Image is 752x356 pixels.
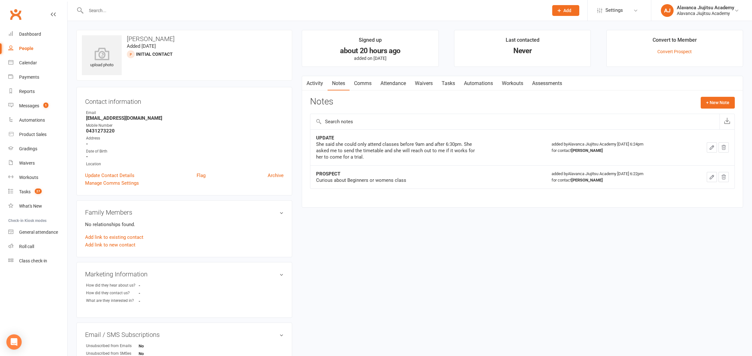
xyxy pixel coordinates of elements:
[19,75,39,80] div: Payments
[563,8,571,13] span: Add
[139,291,175,295] strong: -
[136,52,173,57] span: Initial Contact
[86,110,284,116] div: Email
[310,97,333,108] h3: Notes
[19,175,38,180] div: Workouts
[552,171,683,183] div: added by Alavanca Jiujitsu Academy [DATE] 6:22pm
[19,189,31,194] div: Tasks
[8,41,67,56] a: People
[328,76,350,91] a: Notes
[85,331,284,338] h3: Email / SMS Subscriptions
[86,298,139,304] div: What are they interested in?
[82,35,287,42] h3: [PERSON_NAME]
[8,99,67,113] a: Messages 1
[19,244,34,249] div: Roll call
[8,84,67,99] a: Reports
[8,70,67,84] a: Payments
[19,117,45,123] div: Automations
[85,233,143,241] a: Add link to existing contact
[6,334,22,350] div: Open Intercom Messenger
[310,114,719,129] input: Search notes
[86,123,284,129] div: Mobile Number
[552,177,683,183] div: for contact
[85,96,284,105] h3: Contact information
[571,178,603,182] strong: [PERSON_NAME]
[35,189,42,194] span: 27
[19,203,42,209] div: What's New
[316,141,475,160] div: She said she could only attend classes before 9am and after 6:30pm. She asked me to send the time...
[8,113,67,127] a: Automations
[506,36,539,47] div: Last contacted
[605,3,623,18] span: Settings
[359,36,382,47] div: Signed up
[19,103,39,108] div: Messages
[8,254,67,268] a: Class kiosk mode
[85,221,284,228] p: No relationships found.
[139,299,175,303] strong: -
[410,76,437,91] a: Waivers
[661,4,674,17] div: AJ
[85,179,139,187] a: Manage Comms Settings
[316,171,340,177] strong: PROSPECT
[86,128,284,134] strong: 0431273220
[302,76,328,91] a: Activity
[139,283,175,288] strong: -
[316,135,334,141] strong: UPDATE
[308,56,432,61] p: added on [DATE]
[197,172,206,179] a: Flag
[86,343,139,349] div: Unsubscribed from Emails
[19,160,35,166] div: Waivers
[86,161,284,167] div: Location
[8,199,67,213] a: What's New
[459,76,497,91] a: Automations
[8,127,67,142] a: Product Sales
[677,11,734,16] div: Alavanca Jiujitsu Academy
[19,89,35,94] div: Reports
[657,49,692,54] a: Convert Prospect
[552,147,683,154] div: for contact
[19,32,41,37] div: Dashboard
[86,290,139,296] div: How did they contact us?
[8,239,67,254] a: Roll call
[8,27,67,41] a: Dashboard
[84,6,544,15] input: Search...
[571,148,603,153] strong: [PERSON_NAME]
[19,46,33,51] div: People
[8,156,67,170] a: Waivers
[85,172,134,179] a: Update Contact Details
[19,60,37,65] div: Calendar
[86,282,139,288] div: How did they hear about us?
[85,271,284,278] h3: Marketing Information
[8,56,67,70] a: Calendar
[8,225,67,239] a: General attendance kiosk mode
[8,142,67,156] a: Gradings
[460,47,585,54] div: Never
[85,241,135,249] a: Add link to new contact
[19,258,47,263] div: Class check-in
[19,132,47,137] div: Product Sales
[308,47,432,54] div: about 20 hours ago
[139,344,175,348] strong: No
[268,172,284,179] a: Archive
[552,5,579,16] button: Add
[86,141,284,147] strong: -
[43,103,48,108] span: 1
[19,230,58,235] div: General attendance
[8,6,24,22] a: Clubworx
[86,115,284,121] strong: [EMAIL_ADDRESS][DOMAIN_NAME]
[82,47,122,68] div: upload photo
[701,97,735,108] button: + New Note
[127,43,156,49] time: Added [DATE]
[552,141,683,154] div: added by Alavanca Jiujitsu Academy [DATE] 6:24pm
[350,76,376,91] a: Comms
[85,209,284,216] h3: Family Members
[139,351,175,356] strong: No
[497,76,528,91] a: Workouts
[86,154,284,160] strong: -
[86,135,284,141] div: Address
[376,76,410,91] a: Attendance
[8,185,67,199] a: Tasks 27
[19,146,37,151] div: Gradings
[437,76,459,91] a: Tasks
[677,5,734,11] div: Alavanca Jiujitsu Academy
